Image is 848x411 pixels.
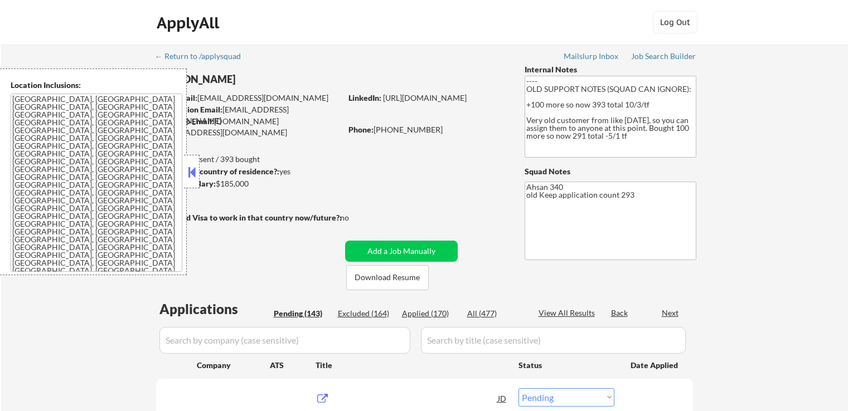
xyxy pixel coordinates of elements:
[348,124,506,135] div: [PHONE_NUMBER]
[340,212,372,223] div: no
[274,308,329,319] div: Pending (143)
[539,307,598,319] div: View All Results
[316,360,508,371] div: Title
[631,360,680,371] div: Date Applied
[156,213,342,222] strong: Will need Visa to work in that country now/future?:
[631,52,696,63] a: Job Search Builder
[346,265,429,290] button: Download Resume
[519,355,614,375] div: Status
[525,64,696,75] div: Internal Notes
[197,360,270,371] div: Company
[157,13,222,32] div: ApplyAll
[157,92,341,104] div: [EMAIL_ADDRESS][DOMAIN_NAME]
[156,178,341,189] div: $185,000
[159,302,270,316] div: Applications
[157,104,341,126] div: [EMAIL_ADDRESS][DOMAIN_NAME]
[156,116,341,138] div: [DOMAIN_NAME][EMAIL_ADDRESS][DOMAIN_NAME]
[662,307,680,319] div: Next
[155,52,251,60] div: ← Return to /applysquad
[383,93,467,102] a: [URL][DOMAIN_NAME]
[653,11,697,33] button: Log Out
[155,52,251,63] a: ← Return to /applysquad
[467,308,523,319] div: All (477)
[497,388,508,408] div: JD
[564,52,619,60] div: Mailslurp Inbox
[156,166,338,177] div: yes
[156,154,341,165] div: 360 sent / 393 bought
[348,93,381,102] strong: LinkedIn:
[159,327,410,354] input: Search by company (case sensitive)
[270,360,316,371] div: ATS
[611,307,629,319] div: Back
[631,52,696,60] div: Job Search Builder
[338,308,394,319] div: Excluded (164)
[348,125,374,134] strong: Phone:
[156,72,385,86] div: [PERSON_NAME]
[11,80,182,91] div: Location Inclusions:
[564,52,619,63] a: Mailslurp Inbox
[525,166,696,177] div: Squad Notes
[156,167,279,176] strong: Can work in country of residence?:
[345,241,458,262] button: Add a Job Manually
[402,308,458,319] div: Applied (170)
[421,327,686,354] input: Search by title (case sensitive)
